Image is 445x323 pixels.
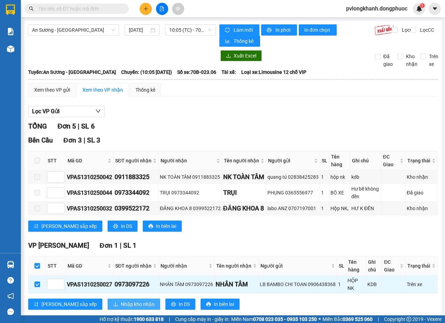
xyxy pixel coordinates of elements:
[319,318,321,321] span: ⚪️
[38,5,120,13] input: Tìm tên, số ĐT hoặc mã đơn
[7,277,14,284] span: question-circle
[113,302,118,307] span: download
[221,68,236,76] span: Tài xế:
[216,262,251,270] span: Tên người nhận
[35,44,73,49] span: VPLK1310250003
[201,299,240,310] button: printerIn biên lai
[121,68,172,76] span: Chuyến: (10:05 [DATE])
[175,6,180,11] span: aim
[121,222,132,230] span: In DS
[160,189,220,197] div: TRỤI 0973344092
[67,204,112,213] div: VPAS1310250032
[41,300,97,308] span: [PERSON_NAME] sắp xếp
[226,53,231,59] span: download
[95,108,101,114] span: down
[32,25,115,35] span: An Sương - Châu Thành
[177,68,216,76] span: Số xe: 70B-023.06
[224,157,259,164] span: Tên người nhận
[222,170,266,184] td: NK TOÀN TÂM
[420,3,425,8] sup: 1
[2,51,42,55] span: In ngày:
[32,107,60,116] span: Lọc VP Gửi
[108,221,138,232] button: printerIn DS
[407,189,436,197] div: Đã giao
[84,136,85,144] span: |
[366,256,382,276] th: Ghi chú
[115,188,157,198] div: 0973344092
[66,170,114,184] td: VPAS1310250042
[407,157,430,164] span: Trạng thái
[115,157,151,164] span: SĐT người nhận
[225,39,231,44] span: bar-chart
[41,222,97,230] span: [PERSON_NAME] sắp xếp
[267,189,319,197] div: PHỤNG 0365556977
[161,157,214,164] span: Người nhận
[100,315,164,323] span: Hỗ trợ kỹ thuật:
[28,106,105,117] button: Lọc VP Gửi
[156,3,168,15] button: file-add
[87,136,100,144] span: SL 3
[66,276,114,293] td: VPAS1310250027
[129,26,149,34] input: 13/10/2025
[114,276,159,293] td: 0973097226
[143,221,182,232] button: printerIn biên lai
[330,173,349,181] div: hộp nk
[113,224,118,229] span: printer
[351,185,380,200] div: Hư bể không đền
[115,279,157,289] div: 0973097226
[165,299,195,310] button: printerIn DS
[267,28,273,33] span: printer
[341,4,413,13] span: pvlongkhanh.dongphuoc
[46,151,66,170] th: STT
[15,51,42,55] span: 12:02:37 [DATE]
[159,6,164,11] span: file-add
[34,224,39,229] span: sort-ascending
[216,279,257,289] div: NHÂN TÂM
[175,315,229,323] span: Cung cấp máy in - giấy in:
[115,203,157,213] div: 0399522172
[399,26,417,34] span: Lọc CR
[206,302,211,307] span: printer
[329,151,350,170] th: Tên hàng
[169,315,170,323] span: |
[384,258,398,274] span: ĐC Giao
[337,256,346,276] th: SL
[378,315,379,323] span: |
[29,6,34,11] span: search
[321,205,328,212] div: 1
[114,184,159,202] td: 0973344092
[28,136,53,144] span: Bến Cầu
[46,256,66,276] th: STT
[121,300,155,308] span: Nhập kho nhận
[429,3,441,15] button: caret-down
[143,6,148,11] span: plus
[234,52,256,60] span: Xuất Excel
[330,189,349,197] div: BÔ XE
[68,262,106,270] span: Mã GD
[234,37,255,45] span: Thống kê
[28,221,102,232] button: sort-ascending[PERSON_NAME] sắp xếp
[108,299,160,310] button: downloadNhập kho nhận
[135,86,155,94] div: Thống kê
[275,26,291,34] span: In phơi
[321,173,328,181] div: 1
[253,316,317,322] strong: 0708 023 035 - 0935 103 250
[267,205,319,212] div: labo ANZ 0707197001
[351,205,380,212] div: HƯ K ĐỀN
[34,86,70,94] div: Xem theo VP gửi
[223,203,265,213] div: ĐĂNG KHOA 8
[426,53,441,68] span: Trên xe
[2,4,33,35] img: logo
[343,316,373,322] strong: 0369 525 060
[432,6,438,12] span: caret-down
[34,302,39,307] span: sort-ascending
[320,151,329,170] th: SL
[260,280,336,288] div: LB BAMBO CHI TOAN 0906438368
[330,205,349,212] div: Hộp NK,
[7,308,14,315] span: message
[66,202,114,215] td: VPAS1310250032
[55,4,95,10] strong: ĐỒNG PHƯỚC
[7,293,14,299] span: notification
[67,189,112,197] div: VPAS1310250044
[407,205,436,212] div: Kho nhận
